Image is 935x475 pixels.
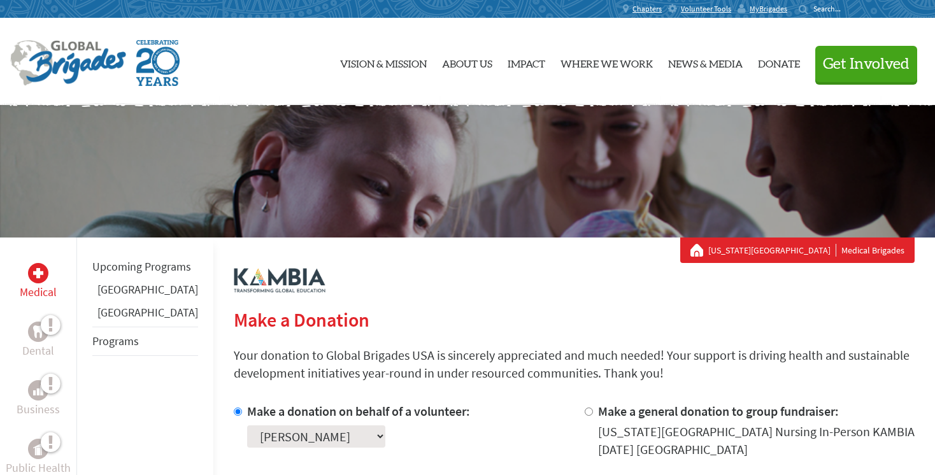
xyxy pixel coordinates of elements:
[22,322,54,360] a: DentalDental
[22,342,54,360] p: Dental
[690,244,904,257] div: Medical Brigades
[823,57,910,72] span: Get Involved
[758,29,800,95] a: Donate
[598,423,915,458] div: [US_STATE][GEOGRAPHIC_DATA] Nursing In-Person KAMBIA [DATE] [GEOGRAPHIC_DATA]
[33,268,43,278] img: Medical
[33,385,43,395] img: Business
[234,308,915,331] h2: Make a Donation
[668,29,743,95] a: News & Media
[681,4,731,14] span: Volunteer Tools
[28,263,48,283] div: Medical
[17,401,60,418] p: Business
[28,322,48,342] div: Dental
[442,29,492,95] a: About Us
[632,4,662,14] span: Chapters
[92,327,198,356] li: Programs
[33,325,43,337] img: Dental
[92,259,191,274] a: Upcoming Programs
[33,443,43,455] img: Public Health
[97,282,198,297] a: [GEOGRAPHIC_DATA]
[97,305,198,320] a: [GEOGRAPHIC_DATA]
[508,29,545,95] a: Impact
[708,244,836,257] a: [US_STATE][GEOGRAPHIC_DATA]
[20,263,57,301] a: MedicalMedical
[813,4,850,13] input: Search...
[10,40,126,86] img: Global Brigades Logo
[20,283,57,301] p: Medical
[136,40,180,86] img: Global Brigades Celebrating 20 Years
[234,268,325,293] img: logo-kambia.png
[92,281,198,304] li: Belize
[598,403,839,419] label: Make a general donation to group fundraiser:
[815,46,917,82] button: Get Involved
[750,4,787,14] span: MyBrigades
[92,304,198,327] li: Panama
[92,334,139,348] a: Programs
[560,29,653,95] a: Where We Work
[247,403,470,419] label: Make a donation on behalf of a volunteer:
[28,439,48,459] div: Public Health
[28,380,48,401] div: Business
[340,29,427,95] a: Vision & Mission
[17,380,60,418] a: BusinessBusiness
[234,346,915,382] p: Your donation to Global Brigades USA is sincerely appreciated and much needed! Your support is dr...
[92,253,198,281] li: Upcoming Programs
